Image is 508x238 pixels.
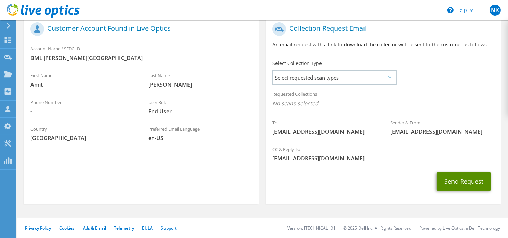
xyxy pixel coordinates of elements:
span: [EMAIL_ADDRESS][DOMAIN_NAME] [390,128,494,135]
span: en-US [148,134,252,142]
span: - [30,108,135,115]
a: Support [161,225,177,231]
a: Telemetry [114,225,134,231]
div: Account Name / SFDC ID [24,42,259,65]
h1: Collection Request Email [272,22,491,36]
div: Country [24,122,141,145]
span: [PERSON_NAME] [148,81,252,88]
p: An email request with a link to download the collector will be sent to the customer as follows. [272,41,494,48]
div: To [266,115,383,139]
li: Powered by Live Optics, a Dell Technology [419,225,500,231]
li: Version: [TECHNICAL_ID] [287,225,335,231]
span: No scans selected [272,100,494,107]
span: [EMAIL_ADDRESS][DOMAIN_NAME] [272,128,377,135]
span: [GEOGRAPHIC_DATA] [30,134,135,142]
div: Preferred Email Language [141,122,259,145]
div: Requested Collections [266,87,501,112]
a: Cookies [59,225,75,231]
a: Ads & Email [83,225,106,231]
li: © 2025 Dell Inc. All Rights Reserved [343,225,411,231]
span: Amit [30,81,135,88]
span: NK [490,5,501,16]
div: Last Name [141,68,259,92]
span: [EMAIL_ADDRESS][DOMAIN_NAME] [272,155,494,162]
span: End User [148,108,252,115]
span: Select requested scan types [273,71,396,84]
div: User Role [141,95,259,118]
button: Send Request [437,172,491,191]
h1: Customer Account Found in Live Optics [30,22,249,36]
div: Sender & From [383,115,501,139]
div: First Name [24,68,141,92]
a: EULA [142,225,153,231]
div: Phone Number [24,95,141,118]
span: BML [PERSON_NAME][GEOGRAPHIC_DATA] [30,54,252,62]
a: Privacy Policy [25,225,51,231]
label: Select Collection Type [272,60,322,67]
div: CC & Reply To [266,142,501,166]
svg: \n [447,7,454,13]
